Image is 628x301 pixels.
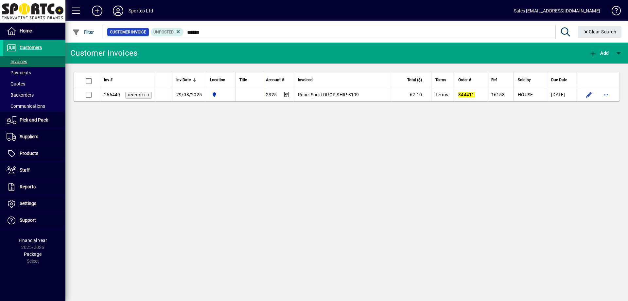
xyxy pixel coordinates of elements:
a: Home [3,23,65,39]
span: Add [589,50,609,56]
button: Add [87,5,108,17]
span: Reports [20,184,36,189]
span: Products [20,151,38,156]
span: Invoiced [298,76,313,84]
div: Invoiced [298,76,388,84]
span: Location [210,76,225,84]
span: Suppliers [20,134,38,139]
a: Support [3,212,65,229]
td: [DATE] [547,88,577,101]
span: Account # [266,76,284,84]
a: Suppliers [3,129,65,145]
span: Customers [20,45,42,50]
div: Sold by [518,76,543,84]
span: Quotes [7,81,25,86]
a: Communications [3,101,65,112]
span: Sold by [518,76,531,84]
span: 16158 [491,92,505,97]
div: Total ($) [396,76,428,84]
span: 266449 [104,92,120,97]
div: Inv # [104,76,152,84]
button: Filter [71,26,96,38]
a: Pick and Pack [3,112,65,128]
button: Clear [578,26,622,38]
a: Settings [3,196,65,212]
span: Ref [491,76,497,84]
span: Terms [435,76,446,84]
div: Sales [EMAIL_ADDRESS][DOMAIN_NAME] [514,6,600,16]
div: Customer Invoices [70,48,137,58]
button: Add [587,47,610,59]
div: Due Date [551,76,573,84]
span: Package [24,252,42,257]
span: Financial Year [19,238,47,243]
span: Inv # [104,76,113,84]
span: Rebel Sport DROP SHIP 8199 [298,92,359,97]
span: Payments [7,70,31,75]
a: Backorders [3,89,65,101]
a: Knowledge Base [607,1,620,23]
span: Unposted [153,30,174,34]
a: Staff [3,162,65,179]
span: Staff [20,167,30,173]
a: Payments [3,67,65,78]
td: 29/08/2025 [172,88,206,101]
span: Total ($) [407,76,422,84]
span: Title [239,76,247,84]
div: Location [210,76,231,84]
span: Customer Invoice [110,29,146,35]
div: Account # [266,76,290,84]
button: More options [601,89,611,100]
span: Filter [72,29,94,35]
span: Inv Date [176,76,191,84]
span: Home [20,28,32,33]
a: Reports [3,179,65,195]
span: Sportco Ltd Warehouse [210,91,231,98]
a: Quotes [3,78,65,89]
div: Order # [458,76,483,84]
span: Terms [435,92,448,97]
a: Products [3,145,65,162]
a: Invoices [3,56,65,67]
span: Settings [20,201,36,206]
span: Order # [458,76,471,84]
span: 2325 [266,92,277,97]
div: Ref [491,76,510,84]
span: Support [20,217,36,223]
button: Profile [108,5,129,17]
em: 844411 [458,92,475,97]
span: Pick and Pack [20,117,48,122]
span: Backorders [7,92,34,98]
span: HOUSE [518,92,533,97]
span: Clear Search [583,29,617,34]
div: Title [239,76,258,84]
span: Unposted [128,93,149,97]
mat-chip: Customer Invoice Status: Unposted [151,28,184,36]
div: Inv Date [176,76,202,84]
td: 62.10 [392,88,431,101]
span: Due Date [551,76,567,84]
span: Communications [7,103,45,109]
button: Edit [584,89,594,100]
span: Invoices [7,59,27,64]
div: Sportco Ltd [129,6,153,16]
